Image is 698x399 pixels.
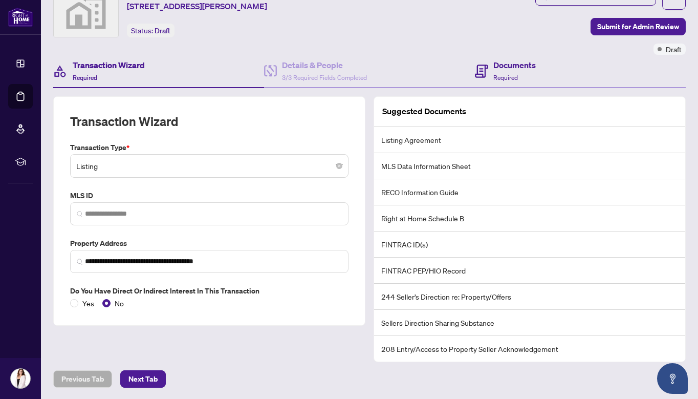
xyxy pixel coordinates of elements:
article: Suggested Documents [382,105,466,118]
h2: Transaction Wizard [70,113,178,130]
div: Status: [127,24,174,37]
li: 208 Entry/Access to Property Seller Acknowledgement [374,336,685,362]
button: Open asap [657,363,688,394]
label: MLS ID [70,190,348,201]
li: FINTRAC PEP/HIO Record [374,258,685,284]
h4: Transaction Wizard [73,59,145,71]
span: Draft [155,26,170,35]
img: Profile Icon [11,369,30,388]
span: close-circle [336,163,342,169]
label: Transaction Type [70,142,348,153]
h4: Details & People [282,59,367,71]
li: FINTRAC ID(s) [374,232,685,258]
img: logo [8,8,33,27]
li: RECO Information Guide [374,179,685,205]
img: search_icon [77,211,83,217]
span: Next Tab [128,371,158,387]
button: Submit for Admin Review [591,18,686,35]
span: Required [493,74,518,81]
label: Property Address [70,238,348,249]
li: Right at Home Schedule B [374,205,685,232]
span: Listing [76,156,342,176]
span: Submit for Admin Review [597,18,679,35]
label: Do you have direct or indirect interest in this transaction [70,285,348,297]
button: Previous Tab [53,370,112,388]
h4: Documents [493,59,536,71]
button: Next Tab [120,370,166,388]
img: search_icon [77,259,83,265]
li: MLS Data Information Sheet [374,153,685,179]
span: Yes [78,298,98,309]
span: Required [73,74,97,81]
span: Draft [666,44,682,55]
span: 3/3 Required Fields Completed [282,74,367,81]
span: No [111,298,128,309]
li: Sellers Direction Sharing Substance [374,310,685,336]
li: Listing Agreement [374,127,685,153]
li: 244 Seller’s Direction re: Property/Offers [374,284,685,310]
